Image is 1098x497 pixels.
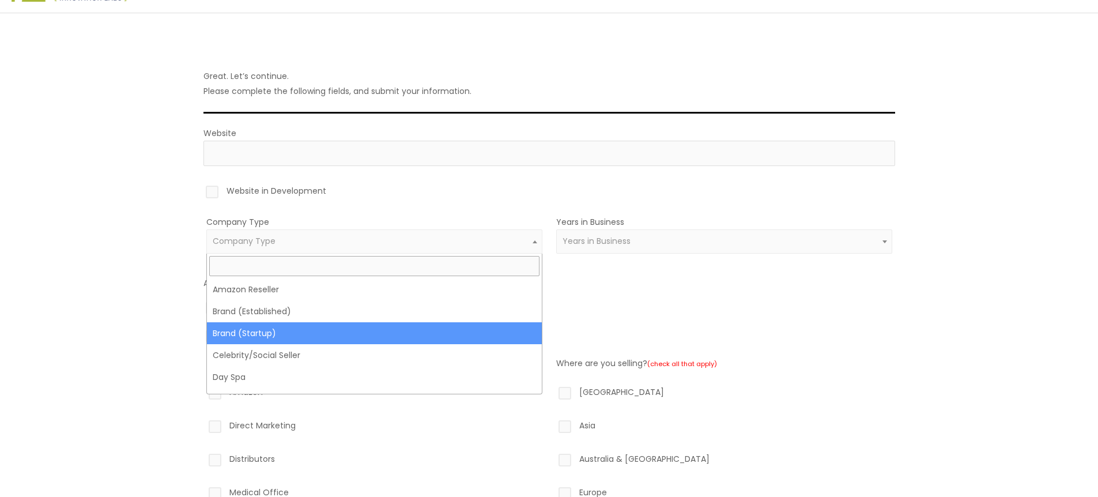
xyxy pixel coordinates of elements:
label: Company Type [206,216,269,228]
label: Australia & [GEOGRAPHIC_DATA] [556,451,892,471]
li: Amazon Reseller [207,278,542,300]
label: NO [203,327,895,347]
span: Years in Business [563,235,631,247]
label: Amazon [206,385,542,404]
small: (check all that apply) [647,359,717,368]
label: YES [203,299,895,319]
span: Company Type [213,235,276,247]
li: Celebrity/Social Seller [207,344,542,366]
label: Distributors [206,451,542,471]
label: Website [203,127,236,139]
label: Where are you selling? [556,357,717,369]
label: Are you currently selling Products? [203,277,342,289]
label: Direct Marketing [206,418,542,438]
label: Asia [556,418,892,438]
li: [MEDICAL_DATA] [207,388,542,410]
li: Day Spa [207,366,542,388]
li: Brand (Startup) [207,322,542,344]
p: Great. Let’s continue. Please complete the following fields, and submit your information. [203,69,895,99]
label: Website in Development [203,183,895,203]
li: Brand (Established) [207,300,542,322]
label: [GEOGRAPHIC_DATA] [556,385,892,404]
label: Years in Business [556,216,624,228]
